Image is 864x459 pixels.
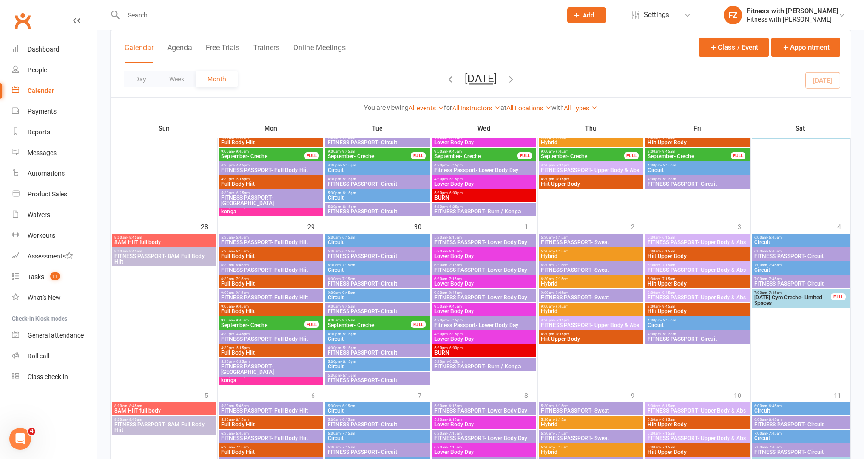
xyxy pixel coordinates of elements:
[660,249,675,253] span: - 6:15am
[28,170,65,177] div: Automations
[414,218,431,234] div: 30
[28,428,35,435] span: 4
[434,263,534,267] span: 6:30am
[554,318,569,322] span: - 5:15pm
[411,152,426,159] div: FULL
[234,318,249,322] span: - 9:45am
[221,332,321,336] span: 4:30pm
[12,267,97,287] a: Tasks 11
[771,38,840,57] button: Appointment
[221,191,321,195] span: 5:30pm
[754,249,848,253] span: 6:00am
[114,240,215,245] span: 8AM HIIT full body
[409,104,444,112] a: All events
[28,252,73,260] div: Assessments
[12,246,97,267] a: Assessments
[747,7,838,15] div: Fitness with [PERSON_NAME]
[538,119,644,138] th: Thu
[540,140,641,145] span: Hybrid
[540,318,641,322] span: 4:30pm
[167,43,192,63] button: Agenda
[12,122,97,143] a: Reports
[754,263,848,267] span: 7:00am
[218,119,324,138] th: Mon
[327,195,428,201] span: Circuit
[647,235,748,240] span: 5:30am
[114,249,215,253] span: 8:00am
[647,304,748,309] span: 9:00am
[447,304,462,309] span: - 9:45am
[201,218,217,234] div: 28
[631,218,644,234] div: 2
[540,253,641,259] span: Hybrid
[221,309,321,314] span: Full Body Hiit
[12,60,97,80] a: People
[125,43,153,63] button: Calendar
[234,163,250,167] span: - 4:45pm
[28,352,49,360] div: Roll call
[221,253,321,259] span: Full Body Hiit
[647,295,748,300] span: FITNESS PASSPORT- Upper Body & Abs
[434,336,534,342] span: Lower Body Day
[234,277,249,281] span: - 7:15am
[327,240,428,245] span: Circuit
[327,318,411,322] span: 9:00am
[12,325,97,346] a: General attendance kiosk mode
[234,291,249,295] span: - 9:15am
[448,346,463,350] span: - 6:30pm
[747,15,838,23] div: Fitness with [PERSON_NAME]
[540,277,641,281] span: 6:30am
[540,177,641,181] span: 4:30pm
[447,235,462,240] span: - 6:15am
[221,336,321,342] span: FITNESS PASSPORT- Full Body Hiit
[434,350,534,356] span: BURN
[341,191,356,195] span: - 6:15pm
[221,177,321,181] span: 4:30pm
[11,9,34,32] a: Clubworx
[540,322,641,328] span: FITNESS PASSPORT- Upper Body & Abs
[431,119,538,138] th: Wed
[341,235,355,240] span: - 6:15am
[754,240,848,245] span: Circuit
[540,281,641,287] span: Hybrid
[754,253,848,259] span: FITNESS PASSPORT- Circuit
[221,267,321,273] span: FITNESS PASSPORT- Full Body Hiit
[234,191,250,195] span: - 6:25pm
[434,346,534,350] span: 5:30pm
[660,277,675,281] span: - 7:15am
[127,235,142,240] span: - 8:45am
[540,249,641,253] span: 5:30am
[448,163,463,167] span: - 5:15pm
[341,249,355,253] span: - 6:15am
[121,9,555,22] input: Search...
[647,263,748,267] span: 6:30am
[158,71,196,87] button: Week
[540,295,641,300] span: FITNESS PASSPORT- Sweat
[647,309,748,314] span: Hiit Upper Body
[540,291,641,295] span: 9:00am
[221,295,321,300] span: FITNESS PASSPORT- Full Body Hiit
[221,195,321,206] span: FITNESS PASSPORT- [GEOGRAPHIC_DATA]
[221,346,321,350] span: 4:30pm
[341,205,356,209] span: - 6:15pm
[28,108,57,115] div: Payments
[767,235,782,240] span: - 6:45am
[434,177,534,181] span: 4:30pm
[411,321,426,328] div: FULL
[647,322,748,328] span: Circuit
[738,218,750,234] div: 3
[341,263,355,267] span: - 7:15am
[837,218,850,234] div: 4
[234,332,250,336] span: - 4:45pm
[327,281,428,287] span: FITNESS PASSPORT- Circuit
[448,332,463,336] span: - 5:15pm
[28,149,57,156] div: Messages
[434,205,534,209] span: 5:30pm
[327,346,428,350] span: 4:30pm
[647,291,748,295] span: 9:00am
[434,240,534,245] span: FITNESS PASSPORT- Lower Body Day
[754,267,848,273] span: Circuit
[434,322,534,328] span: Fitness Passport- Lower Body Day
[434,277,534,281] span: 6:30am
[447,249,462,253] span: - 6:15am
